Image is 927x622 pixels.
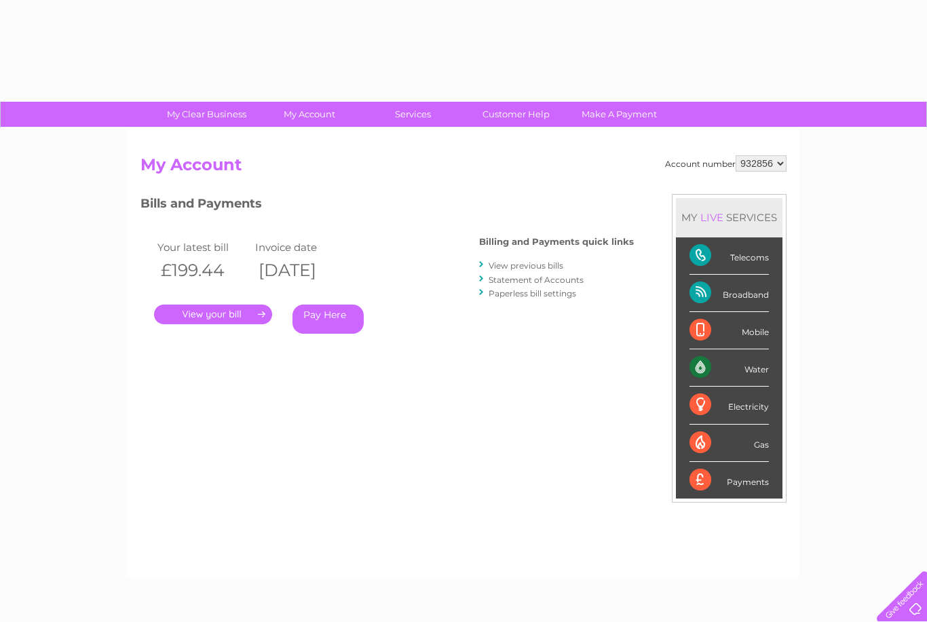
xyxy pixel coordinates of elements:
[689,387,769,424] div: Electricity
[689,349,769,387] div: Water
[489,275,584,285] a: Statement of Accounts
[254,102,366,127] a: My Account
[489,288,576,298] a: Paperless bill settings
[252,238,349,256] td: Invoice date
[252,256,349,284] th: [DATE]
[479,237,634,247] h4: Billing and Payments quick links
[154,238,252,256] td: Your latest bill
[460,102,572,127] a: Customer Help
[698,211,726,224] div: LIVE
[357,102,469,127] a: Services
[676,198,782,237] div: MY SERVICES
[154,305,272,324] a: .
[140,194,634,218] h3: Bills and Payments
[689,312,769,349] div: Mobile
[689,425,769,462] div: Gas
[563,102,675,127] a: Make A Payment
[665,155,787,172] div: Account number
[689,237,769,275] div: Telecoms
[489,260,563,271] a: View previous bills
[151,102,263,127] a: My Clear Business
[154,256,252,284] th: £199.44
[689,462,769,499] div: Payments
[689,275,769,312] div: Broadband
[140,155,787,181] h2: My Account
[292,305,364,334] a: Pay Here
